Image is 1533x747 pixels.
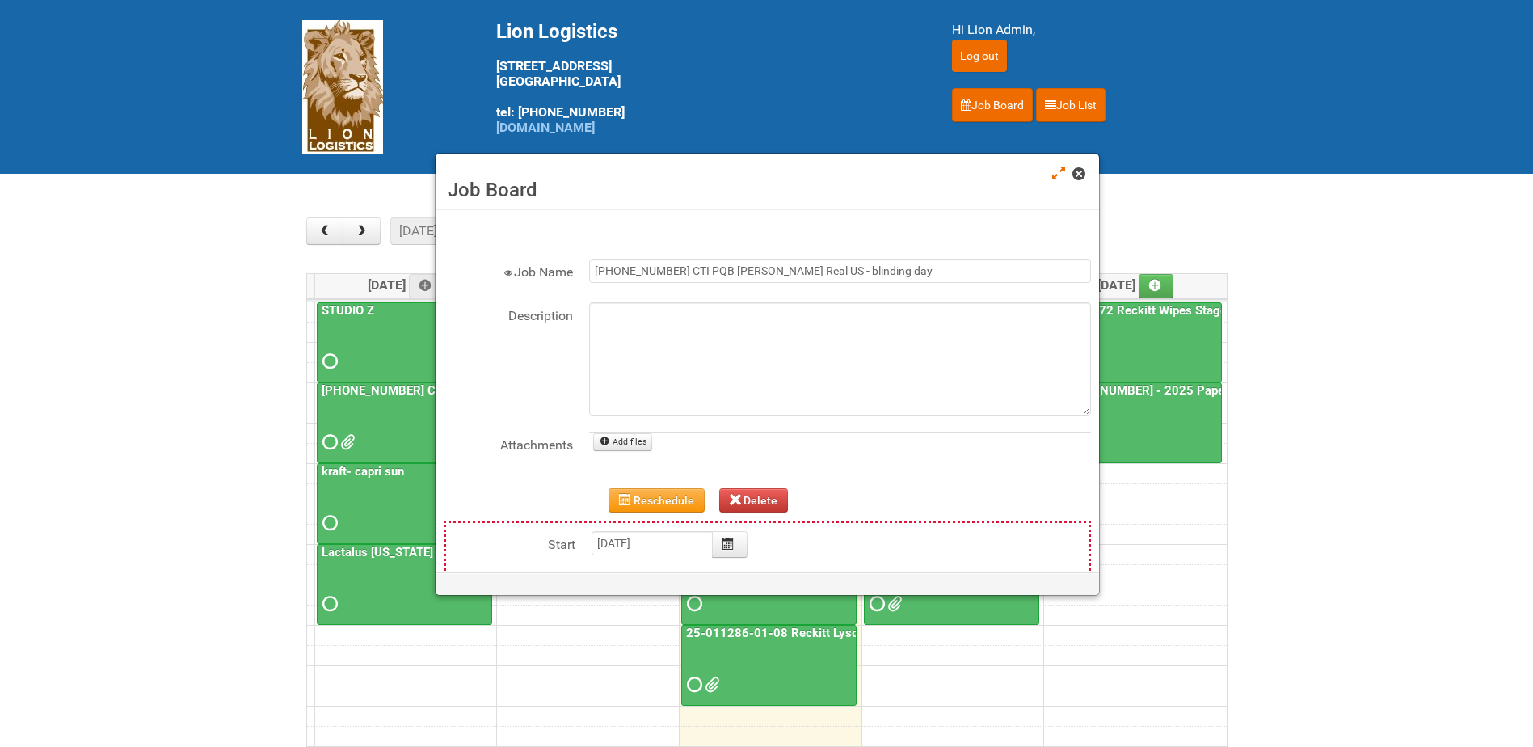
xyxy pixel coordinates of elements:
a: 25-048772 Reckitt Wipes Stage 4 - blinding/labeling day [1047,303,1365,318]
span: Front Label KRAFT batch 2 (02.26.26) - code AZ05 use 2nd.docx Front Label KRAFT batch 2 (02.26.26... [340,437,352,448]
span: Naked Mailing 3 Labels - Lion.xlsx MOR_M3.xlsm [887,598,899,610]
span: [DATE] [1097,277,1174,293]
button: Delete [719,488,789,513]
a: 25-048772 Reckitt Wipes Stage 4 - blinding/labeling day [1046,302,1222,383]
label: Job Name [444,259,573,282]
a: [DOMAIN_NAME] [496,120,595,135]
span: Requested [870,598,881,610]
h3: Job Board [448,178,1087,202]
a: 25-011286-01-08 Reckitt Lysol Laundry Scented [681,625,857,706]
a: Lion Logistics [302,78,383,94]
input: Log out [952,40,1007,72]
button: Calendar [712,531,748,558]
button: Reschedule [609,488,705,513]
label: Start [446,531,575,555]
a: Job Board [952,88,1033,122]
a: STUDIO Z [318,303,377,318]
a: [PHONE_NUMBER] - 2025 Paper Towel Landscape - Packing Day [1046,382,1222,463]
div: [STREET_ADDRESS] [GEOGRAPHIC_DATA] tel: [PHONE_NUMBER] [496,20,912,135]
a: kraft- capri sun [318,464,407,479]
span: Requested [322,356,334,367]
a: Add an event [409,274,444,298]
a: STUDIO Z [317,302,492,383]
a: 25-011286-01-08 Reckitt Lysol Laundry Scented [683,626,958,640]
span: Requested [322,598,334,610]
span: Lion Logistics [496,20,617,43]
a: Lactalus [US_STATE] [317,544,492,625]
div: Hi Lion Admin, [952,20,1232,40]
a: Job List [1036,88,1106,122]
a: Add files [593,433,652,451]
span: [DATE] [368,277,444,293]
a: [PHONE_NUMBER] CTI PQB [PERSON_NAME] Real US - blinding day [318,383,696,398]
a: kraft- capri sun [317,463,492,544]
img: Lion Logistics [302,20,383,154]
a: Lactalus [US_STATE] [318,545,436,559]
label: Description [444,302,573,326]
a: [PHONE_NUMBER] CTI PQB [PERSON_NAME] Real US - blinding day [317,382,492,463]
label: Attachments [444,432,573,455]
button: [DATE] [390,217,445,245]
span: Requested [322,437,334,448]
span: 25-011286-01-08 Reckitt Lysol Laundry Scented - Lion.xlsx 25-011286-01-08 Reckitt Lysol Laundry S... [705,679,716,690]
span: Requested [322,517,334,529]
a: Add an event [1139,274,1174,298]
span: Requested [687,598,698,610]
span: Requested [687,679,698,690]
